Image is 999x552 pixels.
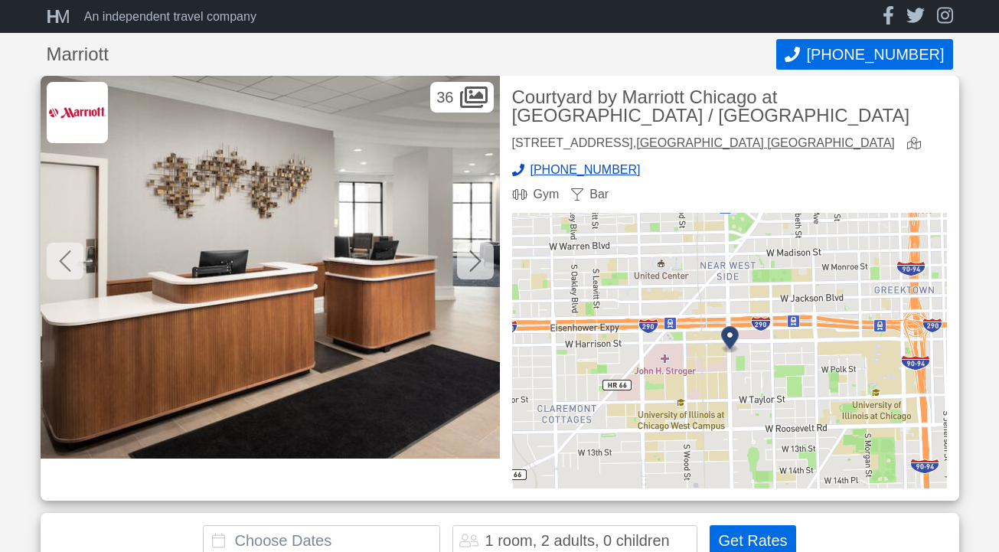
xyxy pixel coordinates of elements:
span: M [55,6,66,27]
img: map [512,213,947,488]
div: 1 room, 2 adults, 0 children [485,533,669,548]
h1: Marriott [47,45,777,64]
a: HM [47,8,78,26]
span: [PHONE_NUMBER] [531,164,641,176]
div: Gym [512,188,560,201]
div: An independent travel company [84,11,256,23]
img: Reception [41,76,500,459]
a: instagram [937,6,953,27]
div: Bar [571,188,609,201]
button: Call [776,39,952,70]
a: view map [907,137,927,152]
span: H [47,6,55,27]
a: twitter [906,6,925,27]
a: facebook [883,6,894,27]
h2: Courtyard by Marriott Chicago at [GEOGRAPHIC_DATA] / [GEOGRAPHIC_DATA] [512,88,947,125]
img: Marriott [47,82,108,143]
div: 36 [430,82,493,113]
div: [STREET_ADDRESS], [512,137,895,152]
a: [GEOGRAPHIC_DATA] [GEOGRAPHIC_DATA] [636,136,895,149]
span: [PHONE_NUMBER] [806,46,944,64]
